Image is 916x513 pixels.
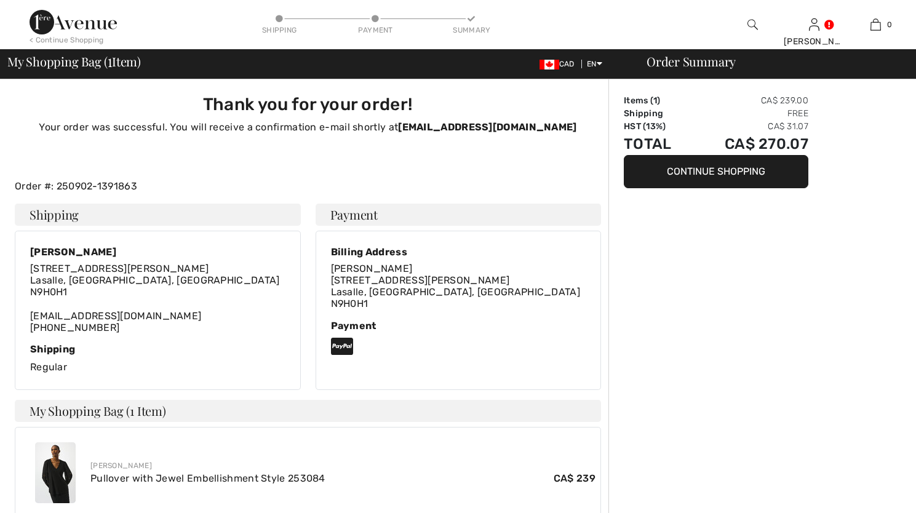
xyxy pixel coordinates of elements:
td: Items ( ) [624,94,691,107]
div: [PERSON_NAME] [30,246,280,258]
button: Continue Shopping [624,155,808,188]
div: [PERSON_NAME] [90,460,595,471]
div: [PERSON_NAME] [784,35,844,48]
div: Payment [357,25,394,36]
div: < Continue Shopping [30,34,104,46]
td: CA$ 31.07 [691,120,808,133]
span: EN [587,60,602,68]
td: HST (13%) [624,120,691,133]
div: Order #: 250902-1391863 [7,179,608,194]
div: Shipping [30,343,285,355]
h3: Thank you for your order! [22,94,594,115]
td: Free [691,107,808,120]
a: Sign In [809,18,819,30]
div: Shipping [261,25,298,36]
a: 0 [845,17,906,32]
span: My Shopping Bag ( Item) [7,55,141,68]
img: search the website [747,17,758,32]
img: My Info [809,17,819,32]
div: [EMAIL_ADDRESS][DOMAIN_NAME] [PHONE_NUMBER] [30,263,280,333]
td: Total [624,133,691,155]
div: Payment [331,320,586,332]
span: 1 [653,95,657,106]
div: Summary [453,25,490,36]
td: Shipping [624,107,691,120]
strong: [EMAIL_ADDRESS][DOMAIN_NAME] [398,121,576,133]
td: CA$ 239.00 [691,94,808,107]
span: 0 [887,19,892,30]
span: [STREET_ADDRESS][PERSON_NAME] Lasalle, [GEOGRAPHIC_DATA], [GEOGRAPHIC_DATA] N9H0H1 [331,274,581,309]
div: Regular [30,343,285,375]
span: CAD [540,60,579,68]
div: Billing Address [331,246,581,258]
h4: Payment [316,204,602,226]
img: 1ère Avenue [30,10,117,34]
p: Your order was successful. You will receive a confirmation e-mail shortly at [22,120,594,135]
div: Order Summary [632,55,909,68]
a: Pullover with Jewel Embellishment Style 253084 [90,472,325,484]
h4: My Shopping Bag (1 Item) [15,400,601,422]
td: CA$ 270.07 [691,133,808,155]
img: Pullover with Jewel Embellishment Style 253084 [35,442,76,503]
img: My Bag [870,17,881,32]
span: [PERSON_NAME] [331,263,413,274]
span: CA$ 239 [554,471,595,486]
span: [STREET_ADDRESS][PERSON_NAME] Lasalle, [GEOGRAPHIC_DATA], [GEOGRAPHIC_DATA] N9H0H1 [30,263,280,298]
h4: Shipping [15,204,301,226]
img: Canadian Dollar [540,60,559,70]
span: 1 [108,52,112,68]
